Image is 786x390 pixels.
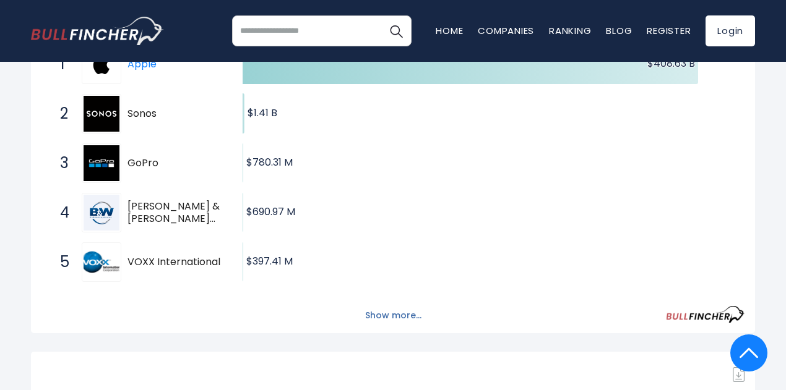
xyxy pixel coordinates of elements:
button: Search [381,15,412,46]
text: $690.97 M [246,205,295,219]
span: 1 [54,54,66,75]
a: Home [436,24,463,37]
span: VOXX International [127,256,221,269]
text: $408.63 B [647,56,695,70]
span: 3 [54,153,66,174]
a: Apple [82,45,127,84]
a: Register [647,24,691,37]
a: Apple [127,57,157,71]
span: Sonos [127,108,221,121]
span: 5 [54,252,66,273]
img: Babcock & Wilcox Enterprises I [84,195,119,231]
text: $780.31 M [246,155,293,169]
img: Apple [84,46,119,82]
img: GoPro [84,145,119,181]
img: Sonos [84,96,119,132]
a: Go to homepage [31,17,164,45]
a: Login [706,15,755,46]
img: bullfincher logo [31,17,164,45]
a: Companies [478,24,534,37]
a: Blog [606,24,632,37]
button: Show more... [358,305,429,326]
img: VOXX International [84,244,119,280]
span: 2 [54,103,66,124]
text: $397.41 M [246,254,293,268]
span: 4 [54,202,66,223]
span: [PERSON_NAME] & [PERSON_NAME] Enterprises I [127,200,221,226]
span: GoPro [127,157,221,170]
text: $1.41 B [248,106,277,120]
a: Ranking [549,24,591,37]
